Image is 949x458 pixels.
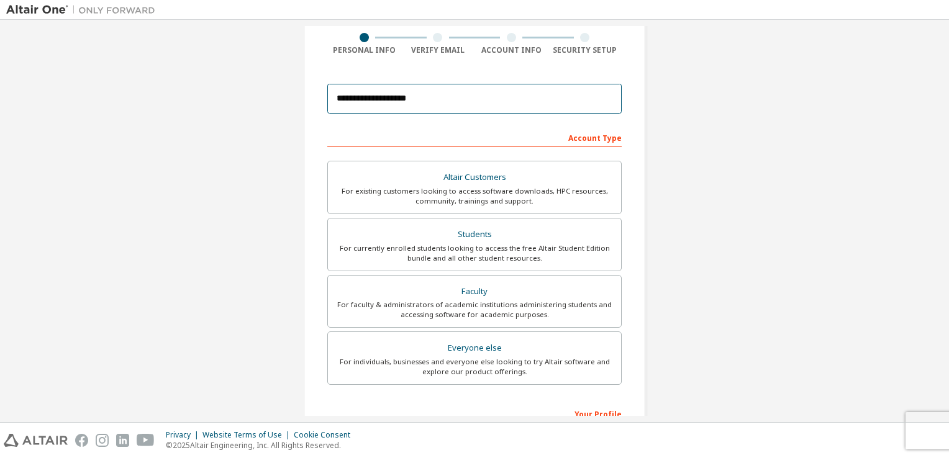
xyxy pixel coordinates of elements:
img: Altair One [6,4,161,16]
img: instagram.svg [96,434,109,447]
div: Faculty [335,283,614,300]
div: Your Profile [327,403,622,423]
div: Privacy [166,430,202,440]
div: Website Terms of Use [202,430,294,440]
div: Security Setup [548,45,622,55]
img: linkedin.svg [116,434,129,447]
div: Account Info [474,45,548,55]
div: Cookie Consent [294,430,358,440]
div: For individuals, businesses and everyone else looking to try Altair software and explore our prod... [335,357,614,377]
p: © 2025 Altair Engineering, Inc. All Rights Reserved. [166,440,358,451]
div: Verify Email [401,45,475,55]
div: Account Type [327,127,622,147]
div: Students [335,226,614,243]
div: For faculty & administrators of academic institutions administering students and accessing softwa... [335,300,614,320]
div: Altair Customers [335,169,614,186]
img: youtube.svg [137,434,155,447]
div: For currently enrolled students looking to access the free Altair Student Edition bundle and all ... [335,243,614,263]
div: For existing customers looking to access software downloads, HPC resources, community, trainings ... [335,186,614,206]
div: Everyone else [335,339,614,357]
img: altair_logo.svg [4,434,68,447]
div: Personal Info [327,45,401,55]
img: facebook.svg [75,434,88,447]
